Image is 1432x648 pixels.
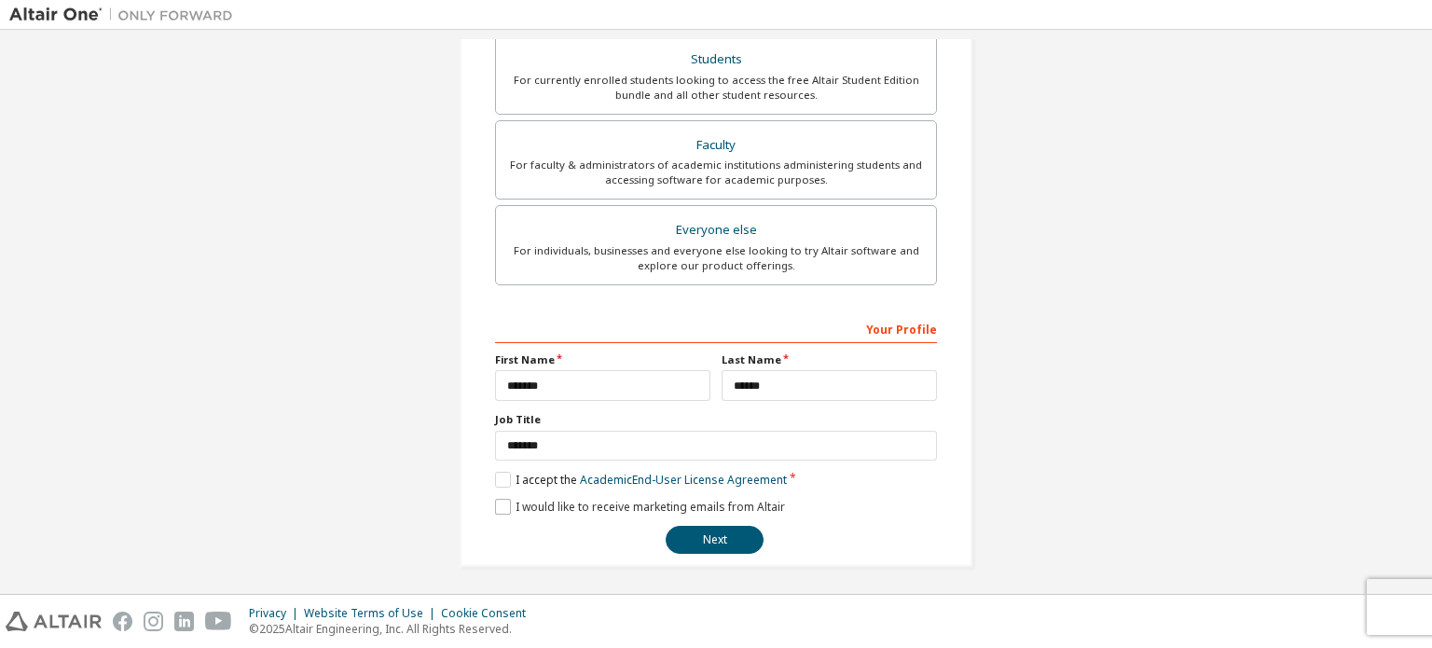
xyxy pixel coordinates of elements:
[507,217,925,243] div: Everyone else
[441,606,537,621] div: Cookie Consent
[495,352,710,367] label: First Name
[6,612,102,631] img: altair_logo.svg
[507,243,925,273] div: For individuals, businesses and everyone else looking to try Altair software and explore our prod...
[205,612,232,631] img: youtube.svg
[144,612,163,631] img: instagram.svg
[495,472,787,488] label: I accept the
[507,158,925,187] div: For faculty & administrators of academic institutions administering students and accessing softwa...
[507,47,925,73] div: Students
[495,499,785,515] label: I would like to receive marketing emails from Altair
[304,606,441,621] div: Website Terms of Use
[113,612,132,631] img: facebook.svg
[249,621,537,637] p: © 2025 Altair Engineering, Inc. All Rights Reserved.
[9,6,242,24] img: Altair One
[722,352,937,367] label: Last Name
[507,132,925,159] div: Faculty
[507,73,925,103] div: For currently enrolled students looking to access the free Altair Student Edition bundle and all ...
[249,606,304,621] div: Privacy
[666,526,764,554] button: Next
[174,612,194,631] img: linkedin.svg
[495,313,937,343] div: Your Profile
[580,472,787,488] a: Academic End-User License Agreement
[495,412,937,427] label: Job Title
